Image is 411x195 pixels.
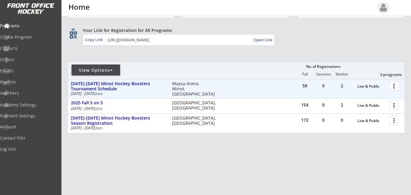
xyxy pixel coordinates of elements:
[71,116,166,126] div: [DATE]-[DATE] Minot Hockey Boosters Season Registration
[296,118,314,122] div: 172
[389,116,399,125] button: more_vert
[333,72,351,76] div: Waitlist
[71,92,164,96] div: [DATE] - [DATE]
[314,84,333,88] div: 0
[357,103,386,108] div: Live & Public
[357,119,386,123] div: Live & Public
[254,36,273,44] a: Open Link
[296,72,314,76] div: Full
[172,116,220,126] div: [GEOGRAPHIC_DATA], [GEOGRAPHIC_DATA]
[304,64,342,69] div: No. of Registrations
[296,103,314,107] div: 154
[71,126,164,130] div: [DATE] - [DATE]
[389,81,399,91] button: more_vert
[314,118,333,122] div: 0
[83,27,386,33] div: Your Link for Registration for All Programs:
[95,92,103,96] em: 2026
[71,67,120,73] div: View Options
[389,100,399,110] button: more_vert
[95,106,103,111] em: 2025
[296,84,314,88] div: 58
[85,37,104,42] div: Copy Link
[71,81,166,92] div: [DATE]-[DATE] Minot Hockey Boosters Tournament Schedule
[333,118,351,122] div: 0
[314,103,333,107] div: 0
[71,100,166,106] div: 2025 Fall 5 on 5
[314,72,333,76] div: Sessions
[172,100,220,111] div: [GEOGRAPHIC_DATA], [GEOGRAPHIC_DATA]
[370,72,402,77] div: 3 programs
[333,103,351,107] div: 2
[95,126,103,130] em: 2025
[172,81,220,96] div: Maysa Arena Minot, [GEOGRAPHIC_DATA]
[254,37,273,43] div: Open Link
[357,84,386,89] div: Live & Public
[69,27,77,31] div: qr
[71,107,164,110] div: [DATE] - [DATE]
[69,30,78,40] button: qr_code
[333,84,351,88] div: 2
